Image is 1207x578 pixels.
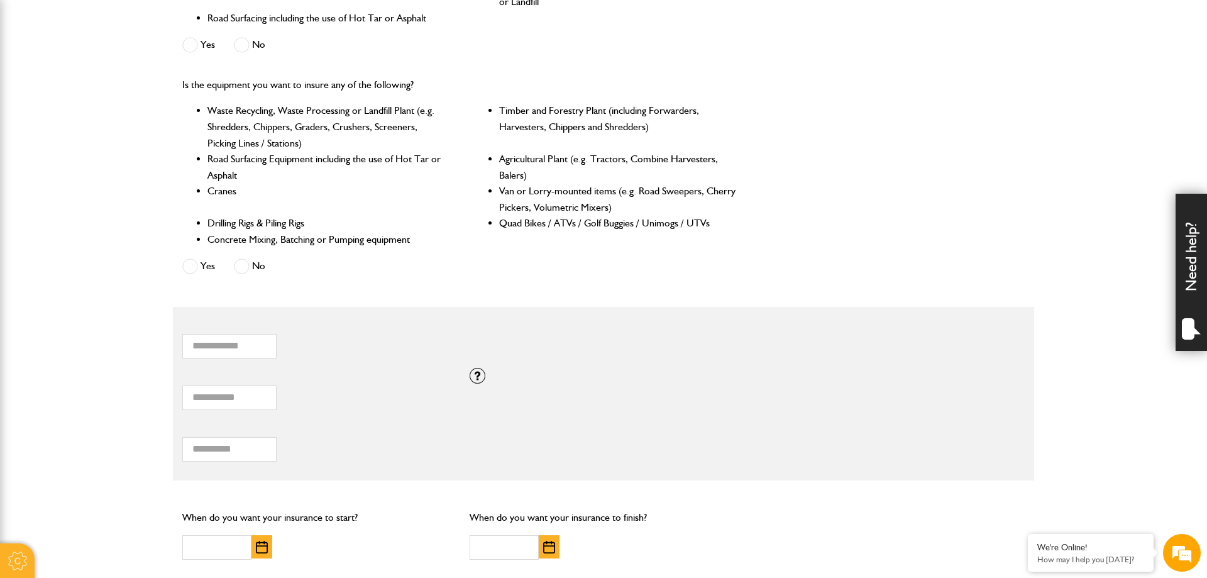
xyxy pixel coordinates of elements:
[1176,194,1207,351] div: Need help?
[207,151,446,183] li: Road Surfacing Equipment including the use of Hot Tar or Asphalt
[234,258,265,274] label: No
[1037,542,1144,553] div: We're Online!
[207,103,446,151] li: Waste Recycling, Waste Processing or Landfill Plant (e.g. Shredders, Chippers, Graders, Crushers,...
[207,10,446,26] li: Road Surfacing including the use of Hot Tar or Asphalt
[256,541,268,553] img: Choose date
[499,183,737,215] li: Van or Lorry-mounted items (e.g. Road Sweepers, Cherry Pickers, Volumetric Mixers)
[182,258,215,274] label: Yes
[21,70,53,87] img: d_20077148190_company_1631870298795_20077148190
[234,37,265,53] label: No
[16,191,229,218] input: Enter your phone number
[207,215,446,231] li: Drilling Rigs & Piling Rigs
[16,116,229,144] input: Enter your last name
[182,37,215,53] label: Yes
[207,231,446,248] li: Concrete Mixing, Batching or Pumping equipment
[182,509,451,526] p: When do you want your insurance to start?
[543,541,555,553] img: Choose date
[1037,555,1144,564] p: How may I help you today?
[470,509,738,526] p: When do you want your insurance to finish?
[499,215,737,231] li: Quad Bikes / ATVs / Golf Buggies / Unimogs / UTVs
[65,70,211,87] div: Chat with us now
[499,151,737,183] li: Agricultural Plant (e.g. Tractors, Combine Harvesters, Balers)
[207,183,446,215] li: Cranes
[182,77,737,93] p: Is the equipment you want to insure any of the following?
[171,387,228,404] em: Start Chat
[499,103,737,151] li: Timber and Forestry Plant (including Forwarders, Harvesters, Chippers and Shredders)
[16,153,229,181] input: Enter your email address
[206,6,236,36] div: Minimize live chat window
[16,228,229,377] textarea: Type your message and hit 'Enter'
